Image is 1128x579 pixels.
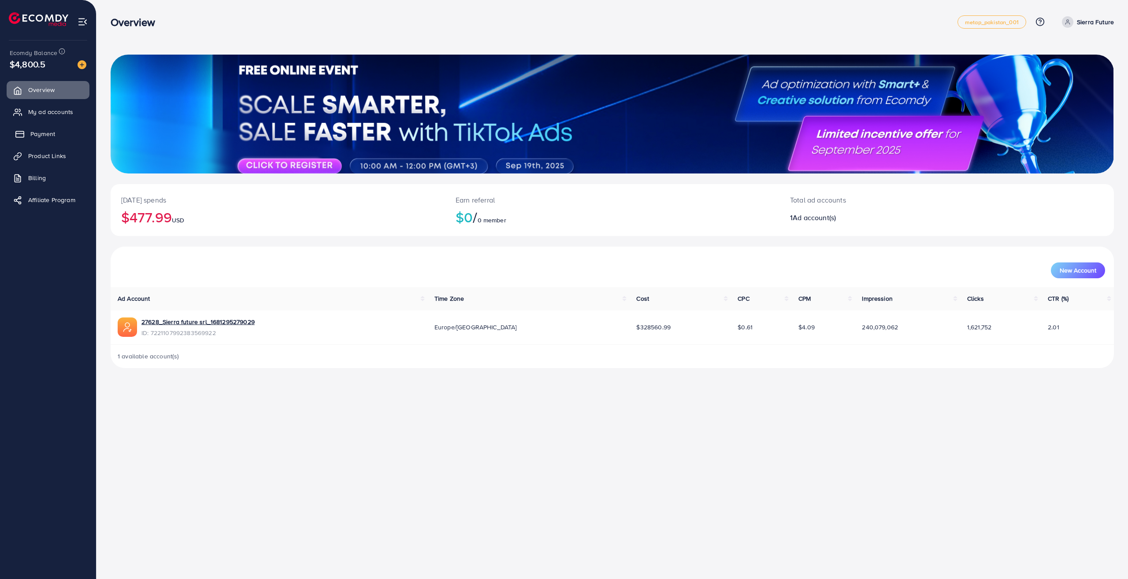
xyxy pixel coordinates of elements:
[121,195,434,205] p: [DATE] spends
[434,323,517,332] span: Europe/[GEOGRAPHIC_DATA]
[118,317,137,337] img: ic-ads-acc.e4c84228.svg
[30,129,55,138] span: Payment
[738,294,749,303] span: CPC
[9,12,68,26] img: logo
[7,81,89,99] a: Overview
[862,323,898,332] span: 240,079,062
[141,317,255,326] a: 27628_Sierra future srl_1681295279029
[118,352,179,361] span: 1 available account(s)
[798,323,815,332] span: $4.09
[478,216,506,225] span: 0 member
[28,107,73,116] span: My ad accounts
[121,209,434,225] h2: $477.99
[7,147,89,165] a: Product Links
[967,294,984,303] span: Clicks
[7,191,89,209] a: Affiliate Program
[28,195,75,204] span: Affiliate Program
[172,216,184,225] span: USD
[473,207,477,227] span: /
[793,213,836,222] span: Ad account(s)
[456,195,769,205] p: Earn referral
[1058,16,1114,28] a: Sierra Future
[28,151,66,160] span: Product Links
[862,294,893,303] span: Impression
[1051,262,1105,278] button: New Account
[636,294,649,303] span: Cost
[790,195,1020,205] p: Total ad accounts
[957,15,1026,29] a: metap_pakistan_001
[10,58,45,70] span: $4,800.5
[456,209,769,225] h2: $0
[10,48,57,57] span: Ecomdy Balance
[967,323,991,332] span: 1,621,752
[141,328,255,337] span: ID: 7221107992383569922
[1060,267,1096,273] span: New Account
[7,103,89,121] a: My ad accounts
[434,294,464,303] span: Time Zone
[28,173,46,182] span: Billing
[1048,323,1059,332] span: 2.01
[118,294,150,303] span: Ad Account
[111,16,162,29] h3: Overview
[78,60,86,69] img: image
[738,323,753,332] span: $0.61
[1091,539,1121,572] iframe: Chat
[965,19,1019,25] span: metap_pakistan_001
[7,125,89,143] a: Payment
[28,85,55,94] span: Overview
[798,294,811,303] span: CPM
[790,214,1020,222] h2: 1
[1077,17,1114,27] p: Sierra Future
[1048,294,1069,303] span: CTR (%)
[78,17,88,27] img: menu
[636,323,671,332] span: $328560.99
[7,169,89,187] a: Billing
